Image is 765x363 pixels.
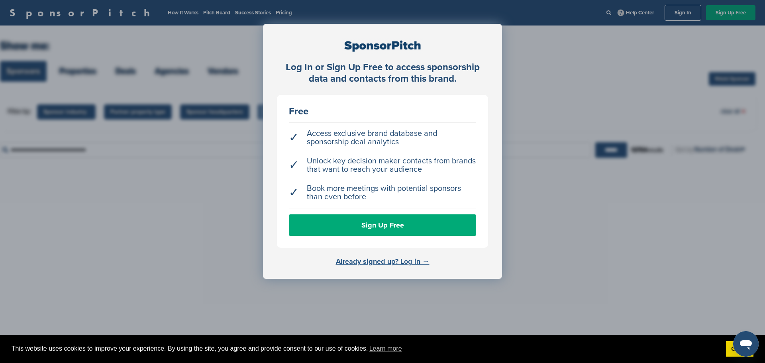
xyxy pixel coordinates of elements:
li: Access exclusive brand database and sponsorship deal analytics [289,126,476,150]
li: Book more meetings with potential sponsors than even before [289,181,476,205]
a: Already signed up? Log in → [336,257,430,266]
span: ✓ [289,161,299,169]
a: learn more about cookies [368,343,403,355]
iframe: Button to launch messaging window [733,331,759,357]
div: Log In or Sign Up Free to access sponsorship data and contacts from this brand. [277,62,488,85]
span: ✓ [289,188,299,197]
span: ✓ [289,133,299,142]
a: dismiss cookie message [726,341,753,357]
a: Sign Up Free [289,214,476,236]
li: Unlock key decision maker contacts from brands that want to reach your audience [289,153,476,178]
span: This website uses cookies to improve your experience. By using the site, you agree and provide co... [12,343,720,355]
div: Free [289,107,476,116]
